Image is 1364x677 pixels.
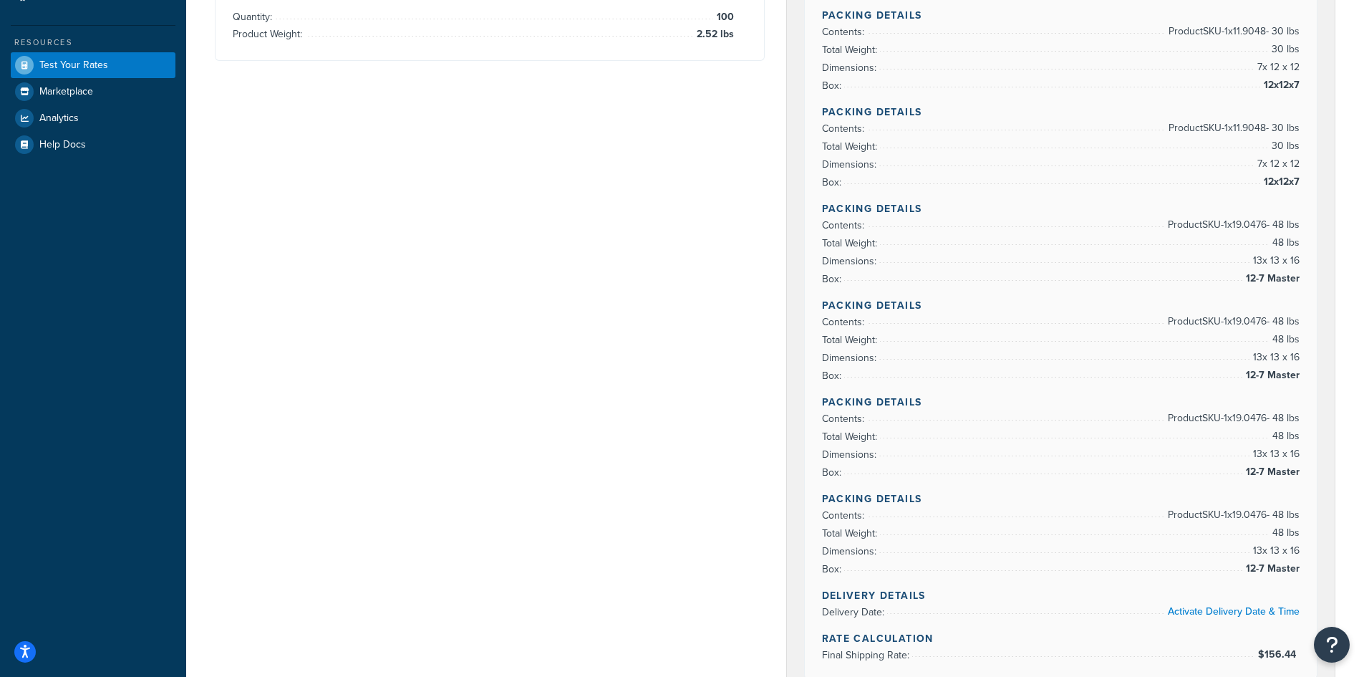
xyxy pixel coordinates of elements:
h4: Packing Details [822,395,1300,410]
span: 48 lbs [1269,428,1300,445]
span: Dimensions: [822,544,880,559]
h4: Delivery Details [822,588,1300,603]
span: Test Your Rates [39,59,108,72]
span: Product SKU-1 x 19.0476 - 48 lbs [1164,410,1300,427]
span: Product SKU-1 x 19.0476 - 48 lbs [1164,313,1300,330]
h4: Packing Details [822,8,1300,23]
span: 30 lbs [1268,41,1300,58]
span: Analytics [39,112,79,125]
span: Help Docs [39,139,86,151]
span: 13 x 13 x 16 [1249,349,1300,366]
h4: Rate Calculation [822,631,1300,646]
span: Dimensions: [822,447,880,462]
span: 13 x 13 x 16 [1249,252,1300,269]
span: Product SKU-1 x 11.9048 - 30 lbs [1165,120,1300,137]
span: Dimensions: [822,60,880,75]
span: Product SKU-1 x 19.0476 - 48 lbs [1164,506,1300,524]
span: 13 x 13 x 16 [1249,542,1300,560]
span: 12-7 Master [1242,367,1300,384]
span: Contents: [822,315,868,330]
span: Total Weight: [822,42,881,57]
span: 12x12x7 [1260,173,1300,191]
h4: Packing Details [822,105,1300,120]
button: Open Resource Center [1314,627,1350,663]
span: Total Weight: [822,429,881,444]
span: Box: [822,175,845,190]
span: Total Weight: [822,236,881,251]
span: Total Weight: [822,526,881,541]
span: Box: [822,465,845,480]
span: Product Weight: [233,27,306,42]
a: Activate Delivery Date & Time [1168,604,1300,619]
a: Marketplace [11,79,175,105]
span: Quantity: [233,9,276,24]
h4: Packing Details [822,298,1300,313]
span: 12-7 Master [1242,464,1300,481]
span: 30 lbs [1268,138,1300,155]
a: Help Docs [11,132,175,158]
span: 48 lbs [1269,524,1300,542]
span: Box: [822,78,845,93]
span: Total Weight: [822,139,881,154]
a: Analytics [11,105,175,131]
h4: Packing Details [822,491,1300,506]
h4: Packing Details [822,201,1300,216]
span: 12x12x7 [1260,77,1300,94]
span: 13 x 13 x 16 [1249,446,1300,463]
a: Test Your Rates [11,52,175,78]
span: Total Weight: [822,332,881,347]
span: Dimensions: [822,350,880,365]
span: 100 [713,9,734,26]
span: Contents: [822,24,868,39]
span: Box: [822,562,845,577]
span: $156.44 [1258,647,1300,662]
span: 2.52 lbs [693,26,734,43]
span: Box: [822,368,845,383]
span: Contents: [822,508,868,523]
span: 7 x 12 x 12 [1254,155,1300,173]
span: Dimensions: [822,157,880,172]
span: 12-7 Master [1242,560,1300,577]
span: Dimensions: [822,254,880,269]
span: Final Shipping Rate: [822,648,913,663]
div: Resources [11,37,175,49]
span: 7 x 12 x 12 [1254,59,1300,76]
span: Product SKU-1 x 19.0476 - 48 lbs [1164,216,1300,234]
span: 48 lbs [1269,234,1300,251]
span: Contents: [822,218,868,233]
span: Box: [822,272,845,287]
span: Contents: [822,411,868,426]
span: Delivery Date: [822,605,888,620]
span: 12-7 Master [1242,270,1300,287]
span: Marketplace [39,86,93,98]
span: Product SKU-1 x 11.9048 - 30 lbs [1165,23,1300,40]
span: Contents: [822,121,868,136]
span: 48 lbs [1269,331,1300,348]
